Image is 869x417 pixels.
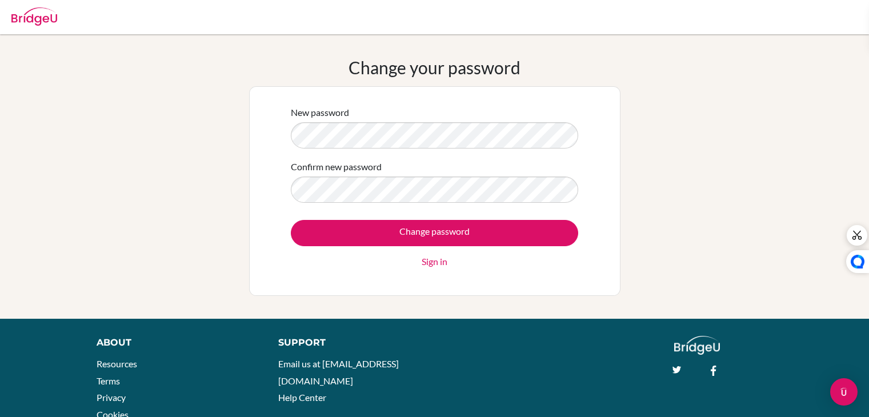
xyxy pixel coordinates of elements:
[674,336,720,355] img: logo_white@2x-f4f0deed5e89b7ecb1c2cc34c3e3d731f90f0f143d5ea2071677605dd97b5244.png
[830,378,858,406] div: Open Intercom Messenger
[11,7,57,26] img: Bridge-U
[278,358,399,386] a: Email us at [EMAIL_ADDRESS][DOMAIN_NAME]
[97,392,126,403] a: Privacy
[278,392,326,403] a: Help Center
[97,358,137,369] a: Resources
[278,336,422,350] div: Support
[291,160,382,174] label: Confirm new password
[291,220,578,246] input: Change password
[422,255,447,268] a: Sign in
[97,375,120,386] a: Terms
[349,57,520,78] h1: Change your password
[291,106,349,119] label: New password
[97,336,253,350] div: About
